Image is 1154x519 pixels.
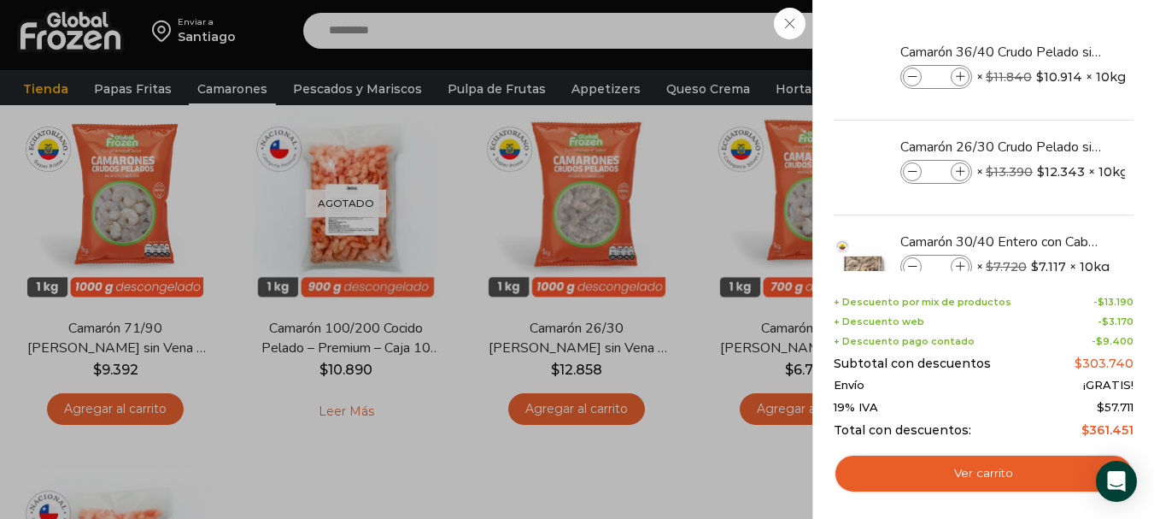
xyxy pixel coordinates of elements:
span: $ [1081,422,1089,438]
span: $ [1097,400,1104,414]
span: $ [1037,163,1045,180]
span: + Descuento web [834,316,924,327]
span: + Descuento por mix de productos [834,297,1011,308]
bdi: 12.343 [1037,163,1085,180]
span: Envío [834,379,864,392]
span: $ [1075,356,1082,371]
span: $ [986,259,993,274]
a: Ver carrito [834,454,1133,493]
span: $ [1096,335,1103,347]
bdi: 10.914 [1036,68,1082,86]
span: × × 10kg [976,160,1128,184]
a: Camarón 36/40 Crudo Pelado sin Vena - Super Prime - Caja 10 kg [900,43,1104,62]
bdi: 3.170 [1102,316,1133,327]
span: $ [1098,296,1104,308]
span: Subtotal con descuentos [834,357,991,371]
span: ¡GRATIS! [1083,379,1133,392]
span: × × 10kg [976,255,1110,279]
bdi: 9.400 [1096,335,1133,347]
span: × × 10kg [976,65,1126,89]
a: Camarón 30/40 Entero con Cabeza y Cola - Super Prime - Caja 10 kg [900,233,1104,251]
span: - [1098,316,1133,327]
bdi: 7.117 [1031,258,1066,275]
bdi: 13.190 [1098,296,1133,308]
bdi: 11.840 [986,69,1032,85]
input: Product quantity [923,162,949,181]
span: $ [986,69,993,85]
span: $ [1036,68,1044,86]
bdi: 13.390 [986,164,1033,180]
span: $ [986,164,993,180]
span: - [1093,297,1133,308]
bdi: 7.720 [986,259,1027,274]
input: Product quantity [923,68,949,86]
span: 57.711 [1097,400,1133,414]
span: - [1092,336,1133,347]
span: + Descuento pago contado [834,336,975,347]
bdi: 303.740 [1075,356,1133,371]
span: Total con descuentos: [834,423,971,438]
span: $ [1102,316,1109,327]
bdi: 361.451 [1081,422,1133,438]
span: 19% IVA [834,401,878,415]
span: $ [1031,258,1039,275]
input: Product quantity [923,257,949,276]
a: Camarón 26/30 Crudo Pelado sin Vena - Super Prime - Caja 10 kg [900,138,1104,156]
div: Open Intercom Messenger [1096,461,1137,502]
